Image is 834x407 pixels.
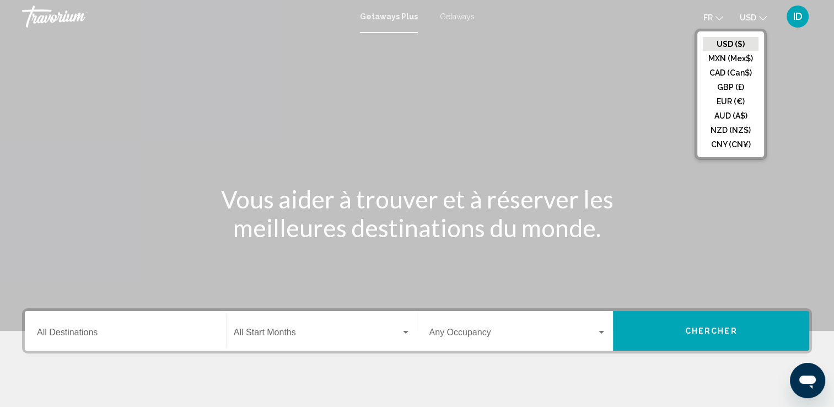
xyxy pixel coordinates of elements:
a: Travorium [22,6,349,28]
div: Search widget [25,311,809,351]
span: fr [703,13,713,22]
span: Chercher [685,327,738,336]
iframe: Bouton de lancement de la fenêtre de messagerie [790,363,825,398]
button: USD ($) [703,37,758,51]
button: GBP (£) [703,80,758,94]
h1: Vous aider à trouver et à réserver les meilleures destinations du monde. [211,185,624,242]
button: AUD (A$) [703,109,758,123]
span: ID [793,11,803,22]
button: User Menu [783,5,812,28]
button: MXN (Mex$) [703,51,758,66]
span: USD [740,13,756,22]
a: Getaways [440,12,475,21]
button: Change language [703,9,723,25]
button: Chercher [613,311,809,351]
button: CAD (Can$) [703,66,758,80]
button: NZD (NZ$) [703,123,758,137]
button: CNY (CN¥) [703,137,758,152]
a: Getaways Plus [360,12,418,21]
button: EUR (€) [703,94,758,109]
button: Change currency [740,9,767,25]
